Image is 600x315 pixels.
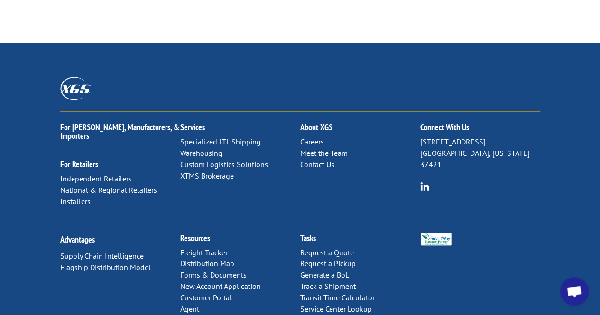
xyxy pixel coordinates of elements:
a: Contact Us [300,160,334,169]
a: Supply Chain Intelligence [60,251,144,261]
input: Contact by Email [238,93,244,99]
a: Request a Pickup [300,259,356,268]
a: Freight Tracker [180,248,228,257]
h2: Tasks [300,234,420,247]
a: XTMS Brokerage [180,171,234,180]
a: Resources [180,233,210,243]
a: Careers [300,137,324,146]
a: Generate a BoL [300,270,349,279]
a: Forms & Documents [180,270,247,279]
a: Service Center Lookup [300,304,372,314]
a: New Account Application [180,281,261,291]
a: Customer Portal [180,293,232,302]
a: Independent Retailers [60,174,132,183]
a: Meet the Team [300,148,348,158]
span: Phone number [236,40,276,47]
a: Services [180,122,205,133]
a: Track a Shipment [300,281,356,291]
span: Contact Preference [236,79,289,86]
a: Advantages [60,234,95,245]
a: Transit Time Calculator [300,293,375,302]
a: Open chat [560,277,589,306]
a: National & Regional Retailers [60,185,157,195]
img: group-6 [420,182,429,191]
span: Contact by Email [247,94,293,101]
p: [STREET_ADDRESS] [GEOGRAPHIC_DATA], [US_STATE] 37421 [420,136,540,170]
a: Warehousing [180,148,222,158]
a: Installers [60,197,91,206]
img: XGS_Logos_ALL_2024_All_White [60,77,91,100]
a: For Retailers [60,159,98,170]
a: Custom Logistics Solutions [180,160,268,169]
input: Contact by Phone [238,106,244,112]
img: Smartway_Logo [420,233,452,246]
a: Request a Quote [300,248,354,257]
a: Agent [180,304,199,314]
a: Distribution Map [180,259,234,268]
a: About XGS [300,122,332,133]
a: For [PERSON_NAME], Manufacturers, & Importers [60,122,179,141]
span: Last name [236,1,265,8]
span: Contact by Phone [247,107,295,114]
a: Flagship Distribution Model [60,262,151,272]
h2: Connect With Us [420,123,540,136]
a: Specialized LTL Shipping [180,137,261,146]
